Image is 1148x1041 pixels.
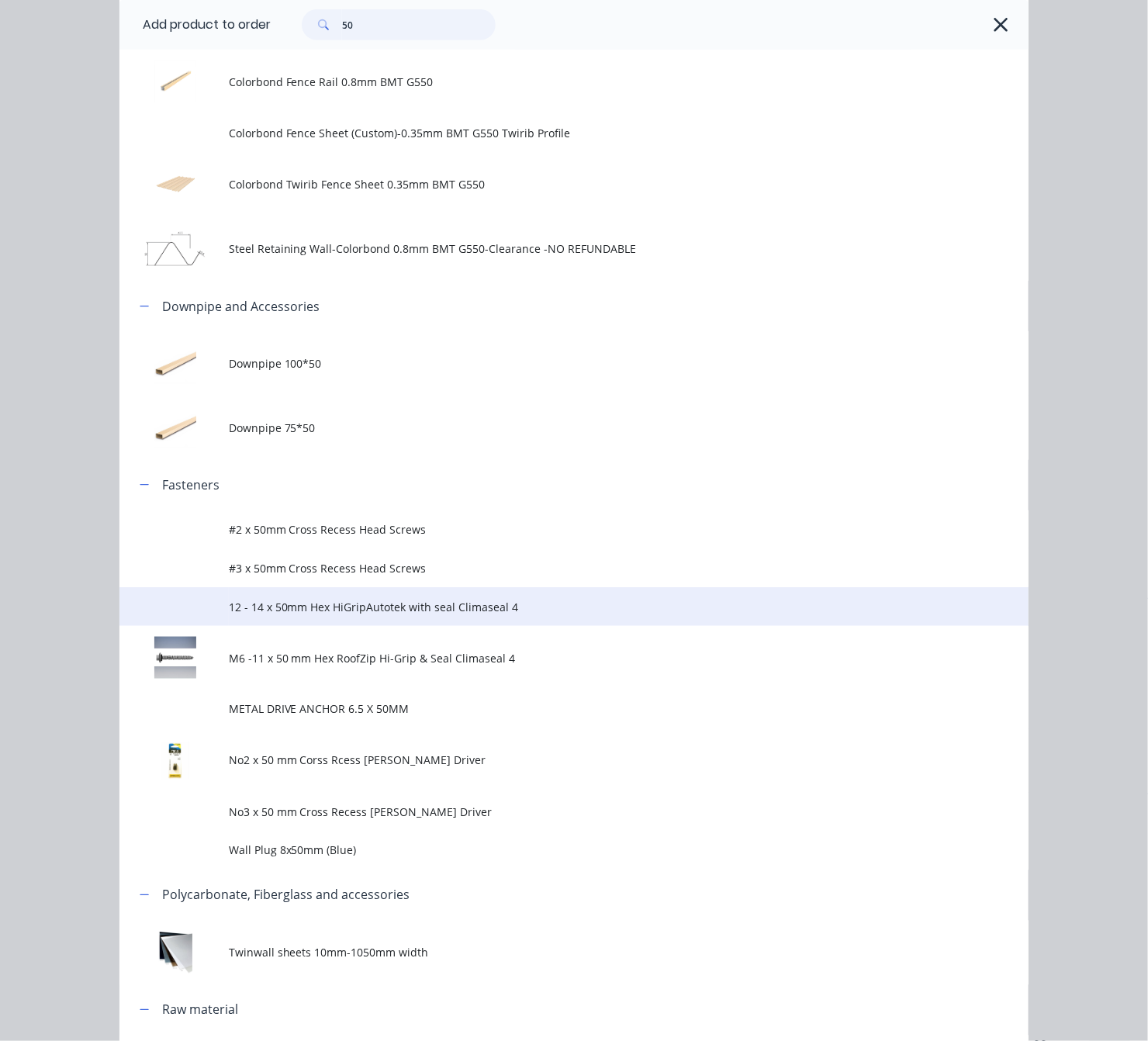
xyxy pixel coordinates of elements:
[229,752,869,769] span: No2 x 50 mm Corss Rcess [PERSON_NAME] Driver
[229,125,869,141] span: Colorbond Fence Sheet (Custom)-0.35mm BMT G550 Twirib Profile
[229,804,869,821] span: No3 x 50 mm Cross Recess [PERSON_NAME] Driver
[229,701,869,718] span: METAL DRIVE ANCHOR 6.5 X 50MM
[229,521,869,538] span: #2 x 50mm Cross Recess Head Screws
[162,1001,238,1019] div: Raw material
[342,9,496,40] input: Search...
[229,650,869,666] span: M6 -11 x 50 mm Hex RoofZip Hi-Grip & Seal Climaseal 4
[229,599,869,615] span: 12 - 14 x 50mm Hex HiGripAutotek with seal Climaseal 4
[162,297,320,316] div: Downpipe and Accessories
[229,420,869,436] span: Downpipe 75*50
[229,355,869,372] span: Downpipe 100*50
[229,74,869,90] span: Colorbond Fence Rail 0.8mm BMT G550
[229,945,869,961] span: Twinwall sheets 10mm-1050mm width
[162,886,410,904] div: Polycarbonate, Fiberglass and accessories
[229,176,869,192] span: Colorbond Twirib Fence Sheet 0.35mm BMT G550
[229,560,869,576] span: #3 x 50mm Cross Recess Head Screws
[162,476,220,494] div: Fasteners
[229,842,869,859] span: Wall Plug 8x50mm (Blue)
[229,240,869,257] span: Steel Retaining Wall-Colorbond 0.8mm BMT G550-Clearance -NO REFUNDABLE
